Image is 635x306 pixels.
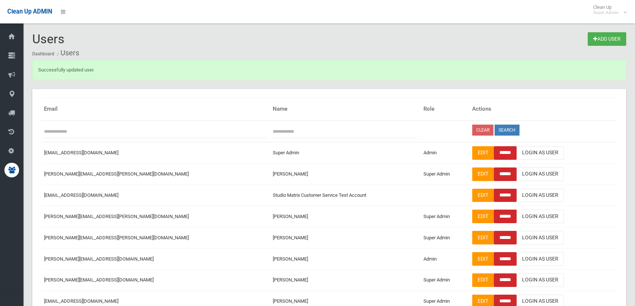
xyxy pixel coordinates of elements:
[472,273,494,287] a: Edit
[270,227,421,248] td: [PERSON_NAME]
[517,273,564,287] a: Login As User
[270,206,421,227] td: [PERSON_NAME]
[421,227,470,248] td: Super Admin
[55,46,79,60] li: Users
[44,106,267,112] h4: Email
[421,206,470,227] td: Super Admin
[32,51,54,56] a: Dashboard
[590,4,626,15] span: Clean Up
[41,269,270,291] td: [PERSON_NAME][EMAIL_ADDRESS][DOMAIN_NAME]
[472,252,494,266] a: Edit
[472,210,494,223] a: Edit
[423,106,467,112] h4: Role
[472,189,494,202] a: Edit
[517,146,564,160] a: Login As User
[273,106,418,112] h4: Name
[495,125,520,136] button: Search
[517,252,564,266] a: Login As User
[32,32,65,46] span: Users
[41,206,270,227] td: [PERSON_NAME][EMAIL_ADDRESS][PERSON_NAME][DOMAIN_NAME]
[472,125,493,136] a: Clear
[7,8,52,15] span: Clean Up ADMIN
[32,60,626,80] div: Successfully updated user.
[270,142,421,163] td: Super Admin
[472,167,494,181] a: Edit
[270,269,421,291] td: [PERSON_NAME]
[41,248,270,270] td: [PERSON_NAME][EMAIL_ADDRESS][DOMAIN_NAME]
[270,248,421,270] td: [PERSON_NAME]
[270,185,421,206] td: Studio Matrix Customer Service Test Account
[421,269,470,291] td: Super Admin
[41,163,270,185] td: [PERSON_NAME][EMAIL_ADDRESS][PERSON_NAME][DOMAIN_NAME]
[517,189,564,202] a: Login As User
[41,227,270,248] td: [PERSON_NAME][EMAIL_ADDRESS][PERSON_NAME][DOMAIN_NAME]
[421,163,470,185] td: Super Admin
[270,163,421,185] td: [PERSON_NAME]
[41,142,270,163] td: [EMAIL_ADDRESS][DOMAIN_NAME]
[421,142,470,163] td: Admin
[588,32,626,46] a: Add User
[517,231,564,244] a: Login As User
[517,167,564,181] a: Login As User
[472,231,494,244] a: Edit
[472,106,614,112] h4: Actions
[472,146,494,160] a: Edit
[593,10,619,15] small: Super Admin
[421,248,470,270] td: Admin
[517,210,564,223] a: Login As User
[41,185,270,206] td: [EMAIL_ADDRESS][DOMAIN_NAME]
